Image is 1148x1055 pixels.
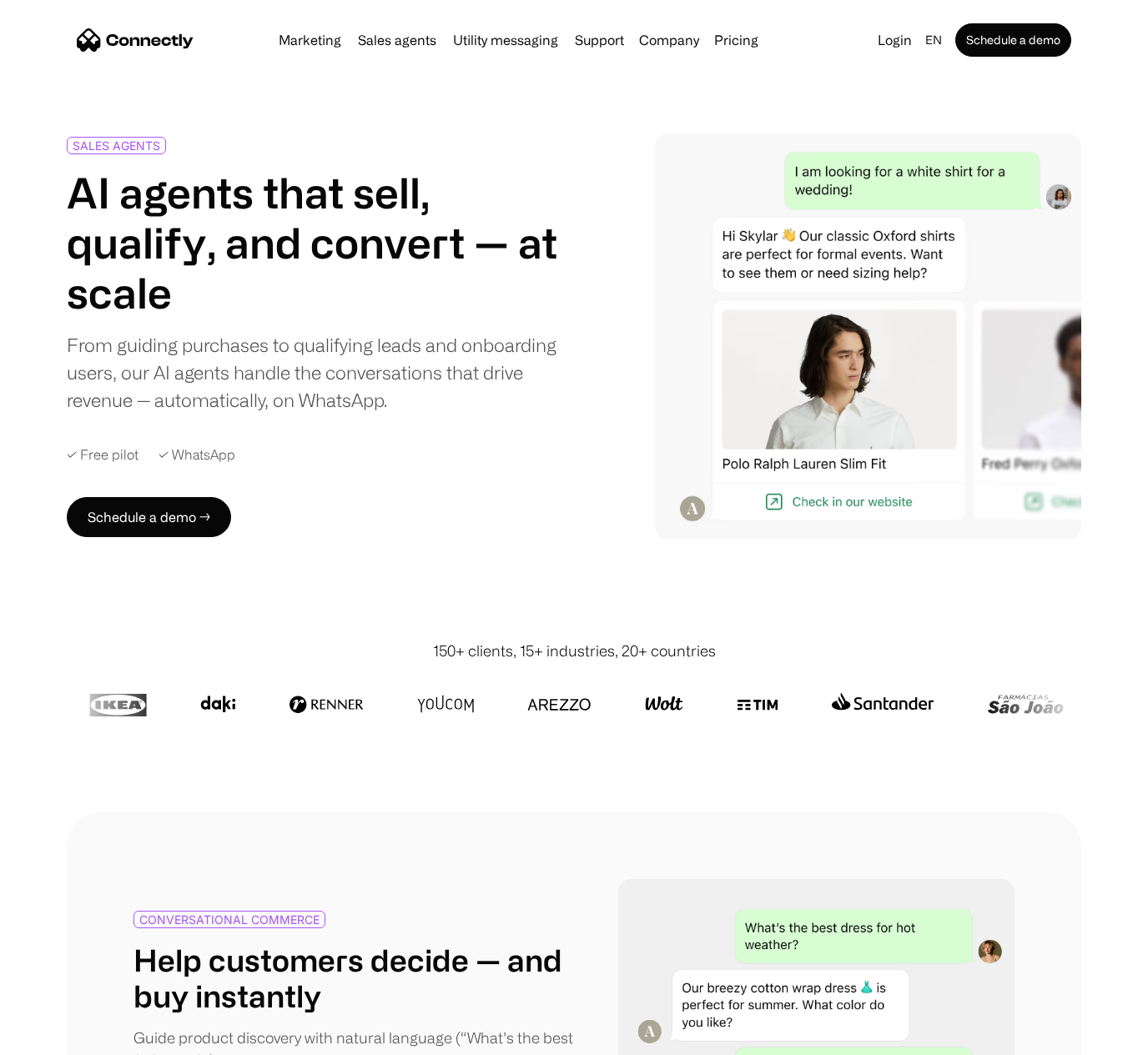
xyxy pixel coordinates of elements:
[139,913,320,926] div: CONVERSATIONAL COMMERCE
[955,23,1071,57] a: Schedule a demo
[272,33,348,47] a: Marketing
[634,28,704,52] div: Company
[707,33,765,47] a: Pricing
[17,1024,100,1049] aside: Language selected: English
[639,28,699,52] div: Company
[133,942,574,1013] h1: Help customers decide — and buy instantly
[67,447,138,463] div: ✓ Free pilot
[67,497,231,537] a: Schedule a demo →
[67,168,568,318] h1: AI agents that sell, qualify, and convert — at scale
[33,1026,100,1049] ul: Language list
[919,28,952,52] div: en
[67,331,568,414] div: From guiding purchases to qualifying leads and onboarding users, our AI agents handle the convers...
[73,139,160,152] div: SALES AGENTS
[351,33,443,47] a: Sales agents
[77,28,194,53] a: home
[568,33,631,47] a: Support
[925,28,942,52] div: en
[433,640,716,662] div: 150+ clients, 15+ industries, 20+ countries
[159,447,235,463] div: ✓ WhatsApp
[871,28,919,52] a: Login
[446,33,565,47] a: Utility messaging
